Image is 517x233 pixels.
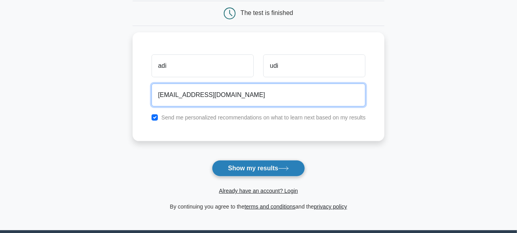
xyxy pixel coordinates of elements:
[263,54,365,77] input: Last name
[161,114,366,121] label: Send me personalized recommendations on what to learn next based on my results
[245,203,296,210] a: terms and conditions
[152,54,254,77] input: First name
[314,203,347,210] a: privacy policy
[128,202,390,211] div: By continuing you agree to the and the
[152,84,366,106] input: Email
[241,9,293,16] div: The test is finished
[219,188,298,194] a: Already have an account? Login
[212,160,305,177] button: Show my results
